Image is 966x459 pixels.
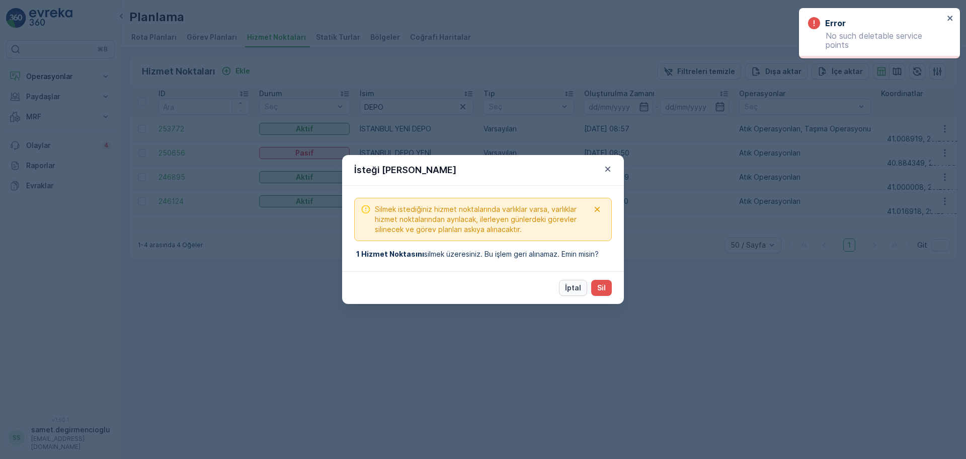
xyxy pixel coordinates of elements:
p: Sil [597,283,606,293]
span: Silmek istediğiniz hizmet noktalarında varlıklar varsa, varlıklar hizmet noktalarından ayrılacak,... [375,204,589,235]
button: close [947,14,954,24]
p: İptal [565,283,581,293]
p: No such deletable service points [808,31,944,49]
button: Sil [591,280,612,296]
b: 1 Hizmet Noktasını [356,250,424,258]
button: İptal [559,280,587,296]
div: silmek üzeresiniz. Bu işlem geri alınamaz. Emin misin? [354,249,612,259]
h3: Error [825,17,846,29]
p: İsteği [PERSON_NAME] [354,163,456,177]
